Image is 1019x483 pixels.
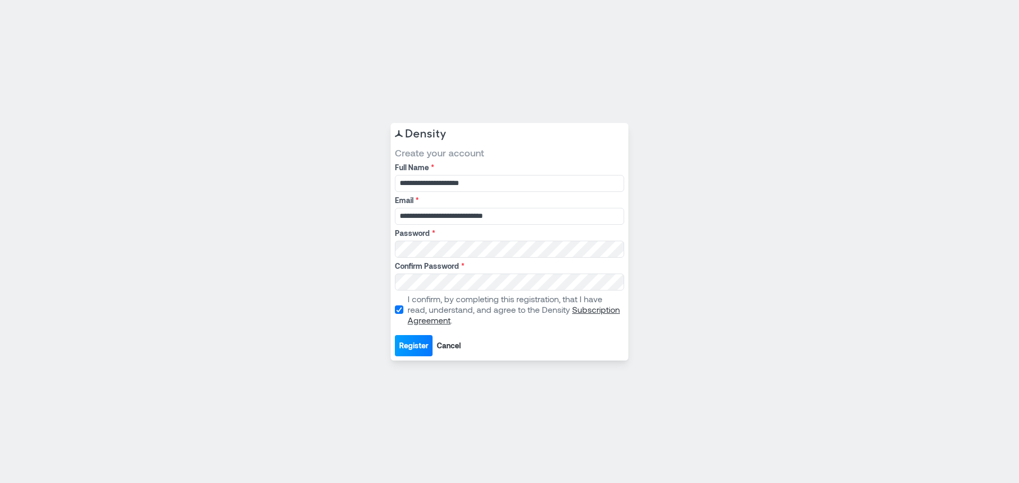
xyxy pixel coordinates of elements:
button: Cancel [433,335,465,356]
label: Full Name [395,162,622,173]
label: Email [395,195,622,206]
span: Cancel [437,340,461,351]
label: Confirm Password [395,261,622,271]
a: Subscription Agreement [408,304,620,325]
span: Register [399,340,428,351]
span: Create your account [395,146,624,159]
p: I confirm, by completing this registration, that I have read, understand, and agree to the Density . [408,294,622,326]
label: Password [395,228,622,239]
button: Register [395,335,433,356]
